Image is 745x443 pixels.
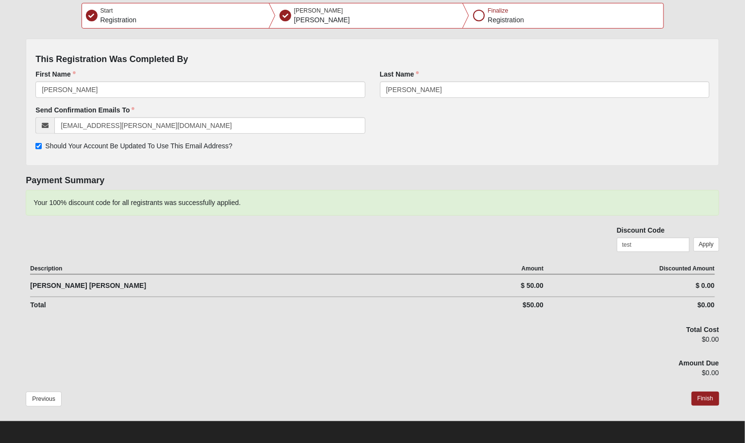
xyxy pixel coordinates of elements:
span: Should Your Account Be Updated To Use This Email Address? [45,142,232,150]
label: Send Confirmation Emails To [35,105,134,115]
span: Finalize [488,7,508,14]
strong: Description [30,265,62,272]
div: $0.00 [498,368,719,384]
div: Your 100% discount code for all registrants was successfully applied. [26,190,719,216]
div: [PERSON_NAME] [PERSON_NAME] [30,281,372,291]
strong: Discounted Amount [660,265,715,272]
div: $ 0.00 [544,281,715,291]
label: Total Cost [686,325,719,334]
button: Finish [692,392,719,406]
div: $ 50.00 [373,281,544,291]
div: $0.00 [498,334,719,351]
div: $0.00 [544,300,715,310]
div: $50.00 [373,300,544,310]
label: First Name [35,69,75,79]
strong: Amount [522,265,544,272]
p: Registration [100,15,137,25]
button: Previous [26,392,62,407]
input: Should Your Account Be Updated To Use This Email Address? [35,143,42,149]
div: Total [30,300,372,310]
h4: This Registration Was Completed By [35,54,709,65]
span: [PERSON_NAME] [294,7,343,14]
p: [PERSON_NAME] [294,15,350,25]
h4: Payment Summary [26,175,719,186]
label: Discount Code [617,225,665,235]
span: Start [100,7,113,14]
p: Registration [488,15,524,25]
label: Last Name [380,69,419,79]
label: Amount Due [679,358,719,368]
button: Apply [694,237,719,252]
